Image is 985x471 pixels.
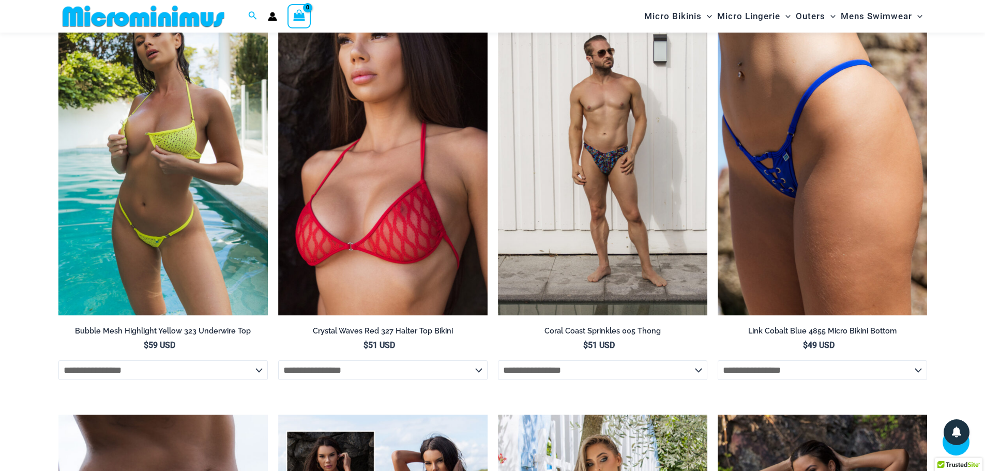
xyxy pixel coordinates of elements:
span: Menu Toggle [702,3,712,29]
span: $ [583,340,588,350]
span: Micro Lingerie [717,3,780,29]
span: Menu Toggle [825,3,836,29]
span: Mens Swimwear [841,3,912,29]
a: View Shopping Cart, empty [287,4,311,28]
img: Bubble Mesh Highlight Yellow 323 Underwire Top 469 Thong 02 [58,1,268,315]
span: Outers [796,3,825,29]
span: Micro Bikinis [644,3,702,29]
a: Coral Coast Sprinkles 005 Thong 06Coral Coast Sprinkles 005 Thong 08Coral Coast Sprinkles 005 Tho... [498,1,707,315]
img: Coral Coast Sprinkles 005 Thong 06 [498,1,707,315]
a: Link Cobalt Blue 4855 Bottom 01Link Cobalt Blue 4855 Bottom 02Link Cobalt Blue 4855 Bottom 02 [718,1,927,315]
a: Bubble Mesh Highlight Yellow 323 Underwire Top 01Bubble Mesh Highlight Yellow 323 Underwire Top 4... [58,1,268,315]
bdi: 49 USD [803,340,835,350]
span: $ [803,340,808,350]
a: Bubble Mesh Highlight Yellow 323 Underwire Top [58,326,268,340]
img: MM SHOP LOGO FLAT [58,5,229,28]
h2: Bubble Mesh Highlight Yellow 323 Underwire Top [58,326,268,336]
h2: Crystal Waves Red 327 Halter Top Bikini [278,326,488,336]
span: Menu Toggle [912,3,922,29]
nav: Site Navigation [640,2,927,31]
span: Menu Toggle [780,3,791,29]
h2: Link Cobalt Blue 4855 Micro Bikini Bottom [718,326,927,336]
a: Link Cobalt Blue 4855 Micro Bikini Bottom [718,326,927,340]
bdi: 51 USD [583,340,615,350]
bdi: 51 USD [363,340,395,350]
a: Mens SwimwearMenu ToggleMenu Toggle [838,3,925,29]
h2: Coral Coast Sprinkles 005 Thong [498,326,707,336]
img: Crystal Waves 327 Halter Top 01 [278,1,488,315]
span: $ [363,340,368,350]
a: Micro BikinisMenu ToggleMenu Toggle [642,3,715,29]
bdi: 59 USD [144,340,175,350]
a: Micro LingerieMenu ToggleMenu Toggle [715,3,793,29]
a: Search icon link [248,10,257,23]
img: Link Cobalt Blue 4855 Bottom 01 [718,1,927,315]
a: Crystal Waves 327 Halter Top 01Crystal Waves 327 Halter Top 4149 Thong 01Crystal Waves 327 Halter... [278,1,488,315]
a: OutersMenu ToggleMenu Toggle [793,3,838,29]
a: Account icon link [268,12,277,21]
span: $ [144,340,148,350]
a: Coral Coast Sprinkles 005 Thong [498,326,707,340]
a: Crystal Waves Red 327 Halter Top Bikini [278,326,488,340]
